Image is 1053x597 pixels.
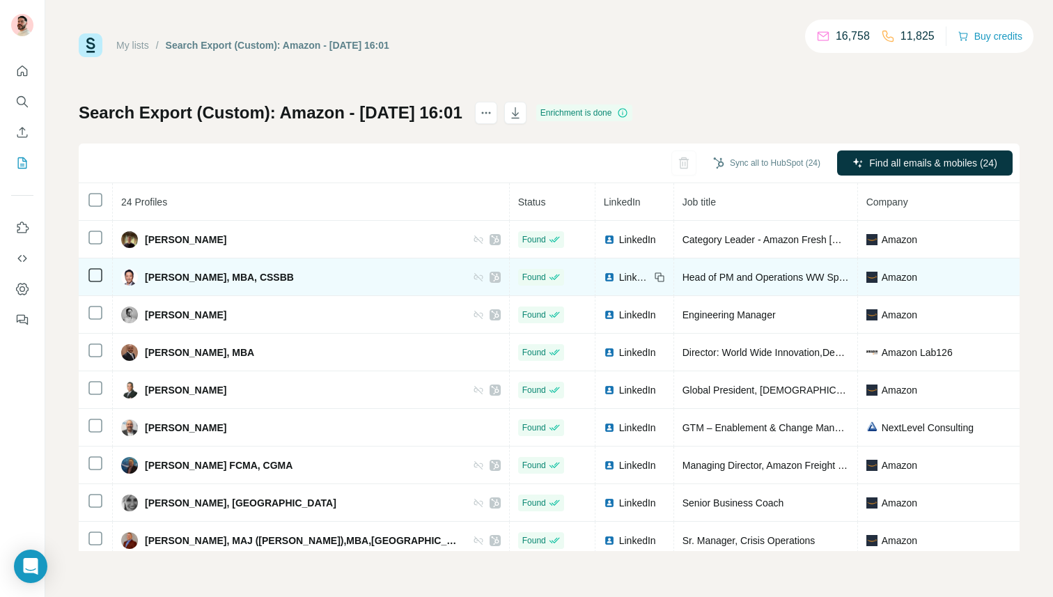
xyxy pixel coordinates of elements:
div: Open Intercom Messenger [14,550,47,583]
span: Job title [682,196,716,208]
span: LinkedIn [619,421,656,435]
span: LinkedIn [619,458,656,472]
span: Found [522,384,546,396]
span: LinkedIn [619,534,656,548]
span: Found [522,346,546,359]
div: Enrichment is done [536,104,633,121]
img: LinkedIn logo [604,347,615,358]
span: Director: World Wide Innovation,Design, and Engineering [682,347,930,358]
img: LinkedIn logo [604,497,615,509]
span: Senior Business Coach [682,497,784,509]
span: LinkedIn [604,196,641,208]
span: LinkedIn [619,233,656,247]
button: Quick start [11,59,33,84]
li: / [156,38,159,52]
span: Amazon [882,308,917,322]
span: [PERSON_NAME] FCMA, CGMA [145,458,292,472]
span: Amazon [882,383,917,397]
span: [PERSON_NAME] [145,383,226,397]
span: Amazon [882,496,917,510]
img: company-logo [866,421,877,433]
span: Found [522,233,546,246]
span: [PERSON_NAME], MBA [145,346,254,359]
span: Amazon [882,458,917,472]
img: Avatar [121,495,138,511]
span: 24 Profiles [121,196,167,208]
img: LinkedIn logo [604,272,615,283]
h1: Search Export (Custom): Amazon - [DATE] 16:01 [79,102,462,124]
span: GTM – Enablement & Change Management [682,422,873,433]
img: Avatar [121,532,138,549]
img: Surfe Logo [79,33,102,57]
span: Sr. Manager, Crisis Operations [682,535,816,546]
img: LinkedIn logo [604,309,615,320]
img: Avatar [121,307,138,323]
img: LinkedIn logo [604,460,615,471]
span: LinkedIn [619,383,656,397]
div: Search Export (Custom): Amazon - [DATE] 16:01 [166,38,389,52]
span: LinkedIn [619,308,656,322]
p: 11,825 [900,28,935,45]
button: Find all emails & mobiles (24) [837,150,1013,176]
span: [PERSON_NAME], [GEOGRAPHIC_DATA] [145,496,336,510]
img: company-logo [866,234,877,245]
span: Amazon [882,270,917,284]
span: LinkedIn [619,496,656,510]
img: Avatar [121,382,138,398]
span: Engineering Manager [682,309,776,320]
span: [PERSON_NAME] [145,308,226,322]
span: LinkedIn [619,346,656,359]
button: Dashboard [11,277,33,302]
button: Search [11,89,33,114]
span: Status [518,196,546,208]
span: [PERSON_NAME] [145,421,226,435]
button: Sync all to HubSpot (24) [703,153,830,173]
span: Found [522,309,546,321]
span: Found [522,271,546,284]
span: Company [866,196,908,208]
button: My lists [11,150,33,176]
img: company-logo [866,347,877,358]
img: company-logo [866,535,877,546]
img: Avatar [121,344,138,361]
img: LinkedIn logo [604,535,615,546]
button: Use Surfe API [11,246,33,271]
button: actions [475,102,497,124]
span: Found [522,497,546,509]
span: LinkedIn [619,270,650,284]
a: My lists [116,40,149,51]
span: Find all emails & mobiles (24) [869,156,997,170]
span: Head of PM and Operations WW Special Projects [682,272,897,283]
img: company-logo [866,272,877,283]
span: [PERSON_NAME], MAJ ([PERSON_NAME]),MBA,[GEOGRAPHIC_DATA] [145,534,459,548]
img: company-logo [866,497,877,509]
button: Feedback [11,307,33,332]
span: Amazon [882,534,917,548]
img: LinkedIn logo [604,385,615,396]
span: Managing Director, Amazon Freight EU [682,460,852,471]
span: NextLevel Consulting [882,421,974,435]
span: Found [522,421,546,434]
span: [PERSON_NAME], MBA, CSSBB [145,270,294,284]
span: Found [522,459,546,472]
span: Global President, [DEMOGRAPHIC_DATA] at Amazon [682,385,918,396]
img: LinkedIn logo [604,422,615,433]
img: company-logo [866,460,877,471]
p: 16,758 [836,28,870,45]
span: Amazon [882,233,917,247]
img: Avatar [121,231,138,248]
span: Found [522,534,546,547]
span: Category Leader - Amazon Fresh [GEOGRAPHIC_DATA] [682,234,931,245]
span: [PERSON_NAME] [145,233,226,247]
button: Buy credits [958,26,1022,46]
button: Use Surfe on LinkedIn [11,215,33,240]
img: Avatar [121,419,138,436]
img: LinkedIn logo [604,234,615,245]
img: company-logo [866,309,877,320]
span: Amazon Lab126 [882,346,953,359]
img: Avatar [121,269,138,286]
button: Enrich CSV [11,120,33,145]
img: Avatar [11,14,33,36]
img: Avatar [121,457,138,474]
img: company-logo [866,385,877,396]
